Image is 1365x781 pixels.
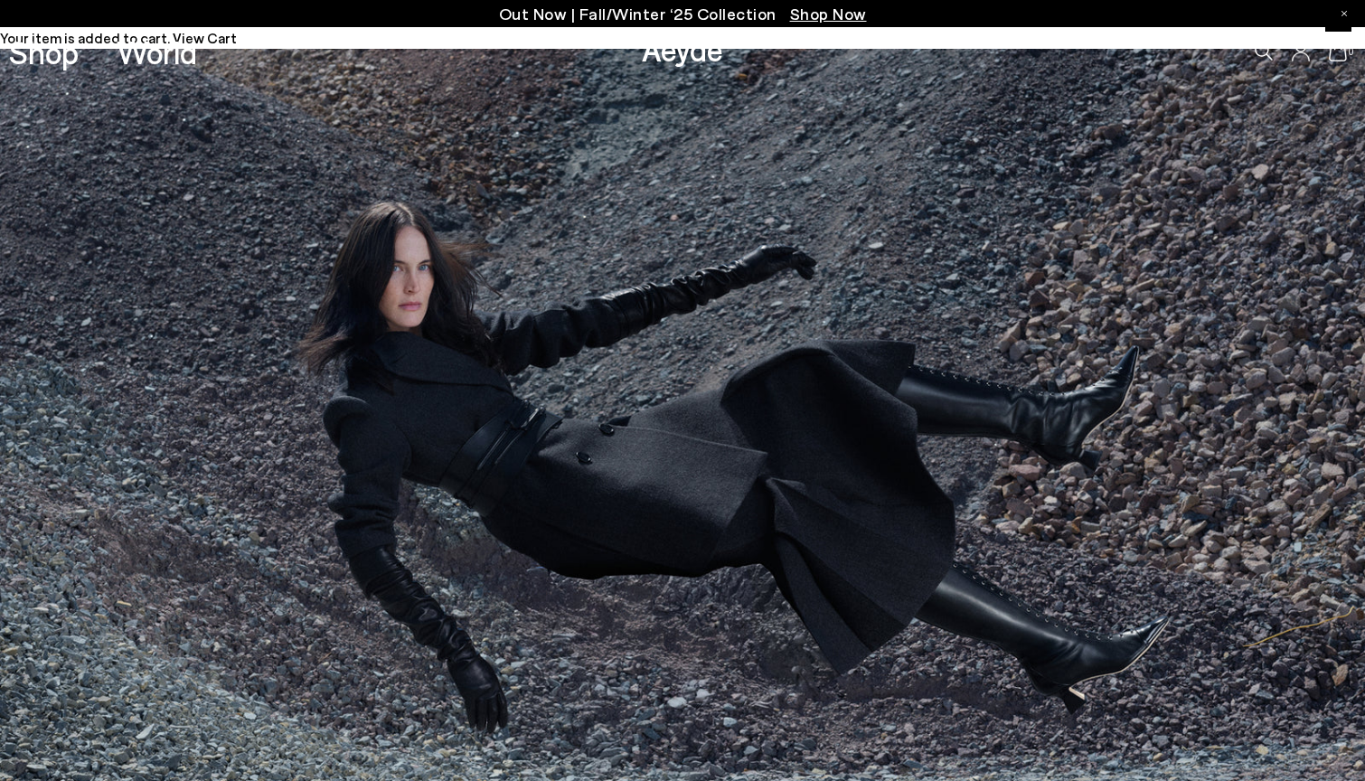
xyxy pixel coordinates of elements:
span: 0 [1347,47,1356,57]
a: World [117,36,197,68]
a: Shop [9,36,79,68]
a: 0 [1329,42,1347,61]
span: Navigate to /collections/new-in [790,4,867,24]
p: Out Now | Fall/Winter ‘25 Collection [499,3,867,25]
a: Aeyde [642,30,723,68]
